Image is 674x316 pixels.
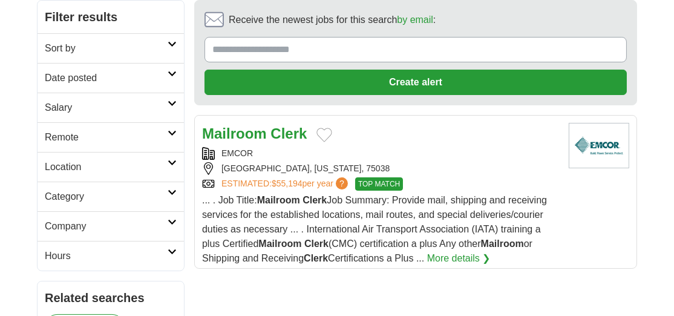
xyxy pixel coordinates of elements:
[316,128,332,142] button: Add to favorite jobs
[202,125,267,142] strong: Mailroom
[202,162,559,175] div: [GEOGRAPHIC_DATA], [US_STATE], 75038
[229,13,436,27] span: Receive the newest jobs for this search :
[303,195,327,205] strong: Clerk
[304,253,328,263] strong: Clerk
[304,239,329,249] strong: Clerk
[45,249,168,263] h2: Hours
[45,289,177,307] h2: Related searches
[481,239,524,249] strong: Mailroom
[257,195,300,205] strong: Mailroom
[38,33,184,63] a: Sort by
[45,71,168,85] h2: Date posted
[38,241,184,271] a: Hours
[202,195,547,263] span: ... . Job Title: Job Summary: Provide mail, shipping and receiving services for the established l...
[38,211,184,241] a: Company
[258,239,301,249] strong: Mailroom
[221,177,350,191] a: ESTIMATED:$55,194per year?
[270,125,307,142] strong: Clerk
[45,100,168,115] h2: Salary
[38,93,184,122] a: Salary
[45,41,168,56] h2: Sort by
[45,160,168,174] h2: Location
[221,148,253,158] a: EMCOR
[397,15,433,25] a: by email
[336,177,348,189] span: ?
[204,70,627,95] button: Create alert
[38,182,184,211] a: Category
[38,63,184,93] a: Date posted
[355,177,403,191] span: TOP MATCH
[45,219,168,234] h2: Company
[45,130,168,145] h2: Remote
[45,189,168,204] h2: Category
[272,179,303,188] span: $55,194
[38,152,184,182] a: Location
[427,251,491,266] a: More details ❯
[202,125,307,142] a: Mailroom Clerk
[569,123,629,168] img: EMCOR Group logo
[38,1,184,33] h2: Filter results
[38,122,184,152] a: Remote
